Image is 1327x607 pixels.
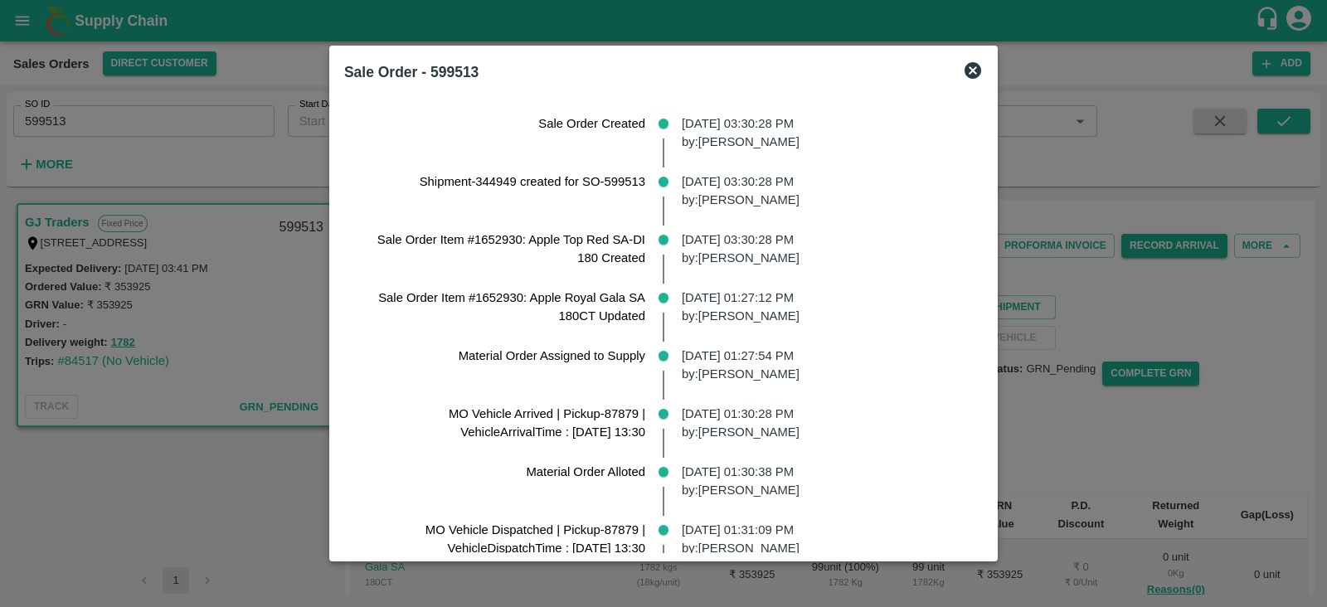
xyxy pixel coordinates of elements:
p: [DATE] 01:27:12 PM by: [PERSON_NAME] [682,289,970,326]
p: Sale Order Created [357,114,645,133]
p: [DATE] 01:27:54 PM by: [PERSON_NAME] [682,347,970,384]
p: [DATE] 03:30:28 PM by: [PERSON_NAME] [682,172,970,210]
p: [DATE] 01:30:28 PM by: [PERSON_NAME] [682,405,970,442]
p: [DATE] 01:30:38 PM by: [PERSON_NAME] [682,463,970,500]
p: [DATE] 03:30:28 PM by: [PERSON_NAME] [682,231,970,268]
p: Sale Order Item #1652930: Apple Royal Gala SA 180CT Updated [357,289,645,326]
p: Shipment-344949 created for SO-599513 [357,172,645,191]
p: [DATE] 03:30:28 PM by: [PERSON_NAME] [682,114,970,152]
p: [DATE] 01:31:09 PM by: [PERSON_NAME] [682,521,970,558]
b: Sale Order - 599513 [344,64,479,80]
p: Material Order Assigned to Supply [357,347,645,365]
p: Material Order Alloted [357,463,645,481]
p: MO Vehicle Dispatched | Pickup-87879 | VehicleDispatchTime : [DATE] 13:30 [357,521,645,558]
p: Sale Order Item #1652930: Apple Top Red SA-DI 180 Created [357,231,645,268]
p: MO Vehicle Arrived | Pickup-87879 | VehicleArrivalTime : [DATE] 13:30 [357,405,645,442]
